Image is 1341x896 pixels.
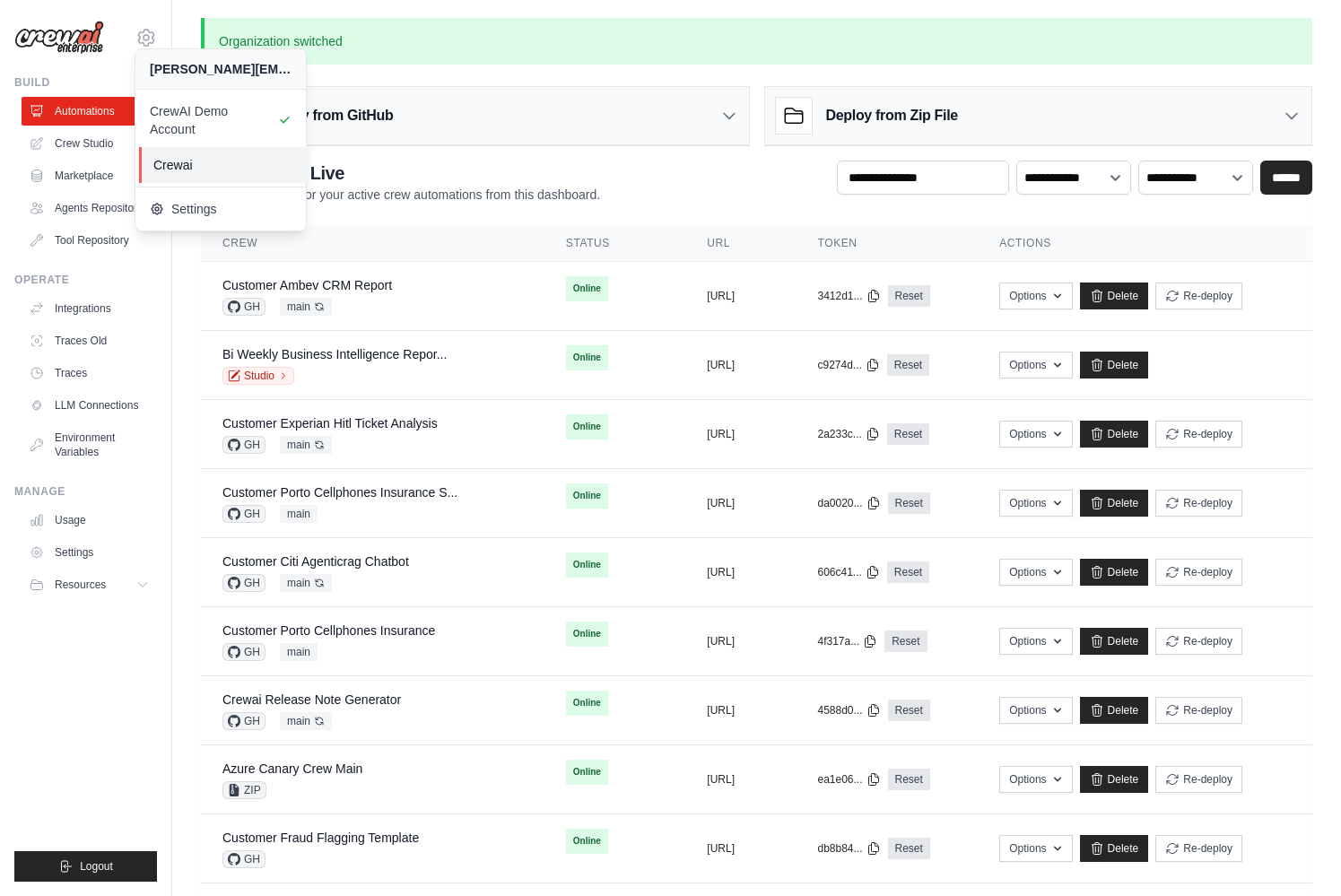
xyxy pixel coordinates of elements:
a: Automations [22,97,157,126]
a: Usage [22,506,157,535]
button: c9274d... [817,358,879,372]
span: GH [222,850,266,868]
button: 606c41... [817,565,879,579]
p: Manage and monitor your active crew automations from this dashboard. [201,186,600,204]
span: main [280,436,332,454]
a: Environment Variables [22,423,157,466]
button: Re-deploy [1155,628,1242,655]
span: GH [222,643,266,661]
a: Reset [888,769,930,790]
th: Status [544,225,686,262]
a: Crewai Release Note Generator [222,692,401,707]
a: Customer Ambev CRM Report [222,278,392,292]
span: Settings [150,200,292,218]
a: Tool Repository [22,226,157,255]
a: Delete [1080,628,1149,655]
button: Options [999,766,1072,793]
a: Settings [135,191,306,227]
button: Options [999,697,1072,724]
span: Online [566,483,608,509]
a: Delete [1080,559,1149,586]
button: Re-deploy [1155,697,1242,724]
div: Manage [14,484,157,499]
span: GH [222,298,266,316]
span: main [280,643,318,661]
span: main [280,712,332,730]
iframe: Chat Widget [1251,810,1341,896]
span: CrewAI Demo Account [150,102,292,138]
button: Options [999,490,1072,517]
a: Reset [887,354,929,376]
span: Online [566,829,608,854]
h3: Deploy from Zip File [826,105,958,126]
button: Re-deploy [1155,766,1242,793]
button: Resources [22,570,157,599]
a: Reset [887,423,929,445]
a: LLM Connections [22,391,157,420]
a: Customer Porto Cellphones Insurance [222,623,435,638]
a: Traces [22,359,157,387]
a: CrewAI Demo Account [135,93,306,147]
a: Customer Fraud Flagging Template [222,831,419,845]
a: Delete [1080,421,1149,448]
button: db8b84... [817,841,880,856]
span: Crewai [153,156,295,174]
button: Options [999,628,1072,655]
h2: Automations Live [201,161,600,186]
a: Integrations [22,294,157,323]
button: Options [999,283,1072,309]
button: Re-deploy [1155,283,1242,309]
button: Options [999,835,1072,862]
a: Delete [1080,352,1149,378]
a: Studio [222,367,294,385]
button: Logout [14,851,157,882]
span: Online [566,345,608,370]
span: ZIP [222,781,266,799]
span: Resources [55,578,106,592]
a: Bi Weekly Business Intelligence Repor... [222,347,447,361]
div: Operate [14,273,157,287]
span: Online [566,622,608,647]
a: Marketplace [22,161,157,190]
span: Online [566,414,608,439]
th: Crew [201,225,544,262]
button: Options [999,352,1072,378]
span: Online [566,760,608,785]
a: Reset [888,700,930,721]
a: Delete [1080,766,1149,793]
button: Options [999,421,1072,448]
span: Online [566,552,608,578]
button: Re-deploy [1155,559,1242,586]
h3: Deploy from GitHub [263,105,393,126]
span: main [280,298,332,316]
a: Reset [887,561,929,583]
th: URL [685,225,796,262]
button: 2a233c... [817,427,879,441]
button: Re-deploy [1155,835,1242,862]
a: Customer Citi Agenticrag Chatbot [222,554,409,569]
a: Delete [1080,835,1149,862]
a: Crew Studio [22,129,157,158]
button: 4588d0... [817,703,880,718]
th: Token [796,225,978,262]
button: 3412d1... [817,289,880,303]
a: Customer Experian Hitl Ticket Analysis [222,416,438,431]
a: Customer Porto Cellphones Insurance S... [222,485,457,500]
span: GH [222,436,266,454]
button: ea1e06... [817,772,880,787]
span: main [280,505,318,523]
span: GH [222,574,266,592]
a: Azure Canary Crew Main [222,761,362,776]
div: Build [14,75,157,90]
a: Crewai [139,147,309,183]
a: Traces Old [22,326,157,355]
img: Logo [14,21,104,55]
span: Logout [80,859,113,874]
span: GH [222,712,266,730]
a: Reset [884,631,927,652]
span: main [280,574,332,592]
p: Organization switched [201,18,1312,65]
button: Re-deploy [1155,421,1242,448]
button: Re-deploy [1155,490,1242,517]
